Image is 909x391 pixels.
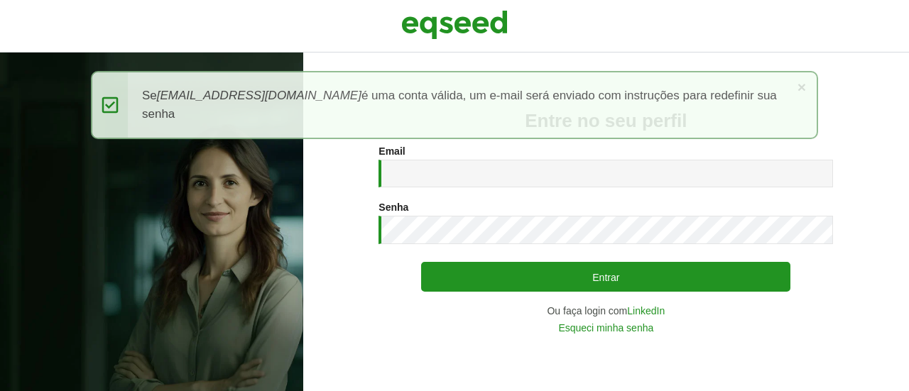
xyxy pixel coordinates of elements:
[379,146,405,156] label: Email
[91,71,818,139] div: Se é uma conta válida, um e-mail será enviado com instruções para redefinir sua senha
[627,306,665,316] a: LinkedIn
[401,7,508,43] img: EqSeed Logo
[798,79,806,94] a: ×
[157,89,361,102] em: [EMAIL_ADDRESS][DOMAIN_NAME]
[558,323,653,333] a: Esqueci minha senha
[421,262,790,292] button: Entrar
[379,306,833,316] div: Ou faça login com
[379,202,408,212] label: Senha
